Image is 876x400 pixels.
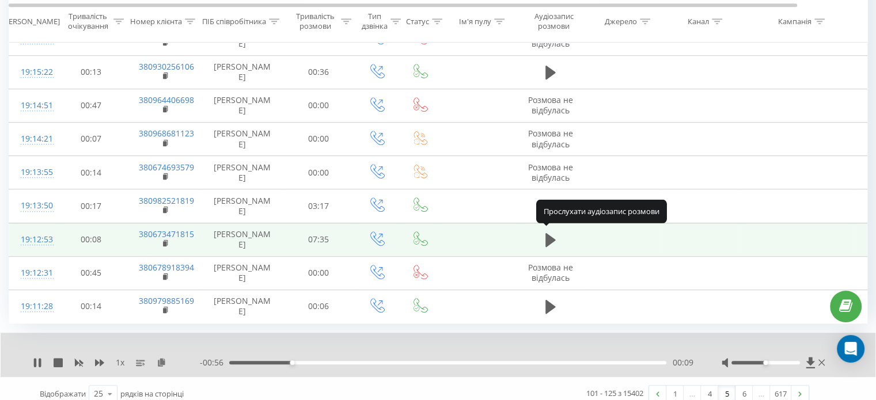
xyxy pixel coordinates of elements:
div: Ім'я пулу [459,17,491,26]
a: 380979885169 [139,295,194,306]
div: 101 - 125 з 15402 [586,387,643,399]
span: Розмова не відбулась [528,28,573,49]
td: [PERSON_NAME] [202,189,283,223]
span: 1 x [116,357,124,368]
td: 00:00 [283,89,355,122]
td: [PERSON_NAME] [202,156,283,189]
div: Accessibility label [290,360,294,365]
td: 00:00 [283,256,355,289]
td: 00:47 [55,89,127,122]
span: 00:09 [672,357,693,368]
td: [PERSON_NAME] [202,289,283,323]
span: Розмова не відбулась [528,94,573,116]
div: 19:12:31 [21,262,44,284]
div: 19:14:51 [21,94,44,117]
td: 00:14 [55,289,127,323]
td: 00:14 [55,156,127,189]
td: 00:17 [55,189,127,223]
td: [PERSON_NAME] [202,256,283,289]
div: Accessibility label [763,360,768,365]
div: 25 [94,388,103,399]
td: 00:07 [55,122,127,155]
div: Аудіозапис розмови [526,12,582,32]
div: Джерело [605,17,637,26]
span: Розмова не відбулась [528,262,573,283]
td: 00:06 [283,289,355,323]
td: 00:08 [55,223,127,256]
a: 380673471815 [139,228,194,239]
div: Кампанія [778,17,811,26]
span: рядків на сторінці [120,388,184,399]
span: Розмова не відбулась [528,128,573,149]
div: ПІБ співробітника [202,17,266,26]
div: 19:13:55 [21,161,44,184]
div: 19:14:21 [21,128,44,150]
a: 380930256106 [139,61,194,72]
span: Відображати [40,388,86,399]
div: [PERSON_NAME] [2,17,60,26]
td: [PERSON_NAME] [202,223,283,256]
div: Open Intercom Messenger [837,335,864,363]
span: Розмова не відбулась [528,162,573,183]
td: [PERSON_NAME] [202,55,283,89]
div: 19:15:22 [21,61,44,83]
td: 00:00 [283,156,355,189]
td: 00:13 [55,55,127,89]
td: 00:36 [283,55,355,89]
div: 19:11:28 [21,295,44,318]
td: 03:17 [283,189,355,223]
div: Тривалість очікування [65,12,111,32]
a: 380678918394 [139,262,194,273]
div: 19:13:50 [21,195,44,217]
a: 380982521819 [139,195,194,206]
div: Канал [688,17,709,26]
span: - 00:56 [200,357,229,368]
a: 380968681123 [139,128,194,139]
a: 380964406698 [139,94,194,105]
a: 380674693579 [139,162,194,173]
div: Тип дзвінка [362,12,388,32]
div: Прослухати аудіозапис розмови [536,200,667,223]
div: Номер клієнта [130,17,182,26]
div: 19:12:53 [21,228,44,251]
td: 00:45 [55,256,127,289]
td: [PERSON_NAME] [202,89,283,122]
div: Тривалість розмови [293,12,338,32]
td: [PERSON_NAME] [202,122,283,155]
td: 07:35 [283,223,355,256]
td: 00:00 [283,122,355,155]
div: Статус [406,17,429,26]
